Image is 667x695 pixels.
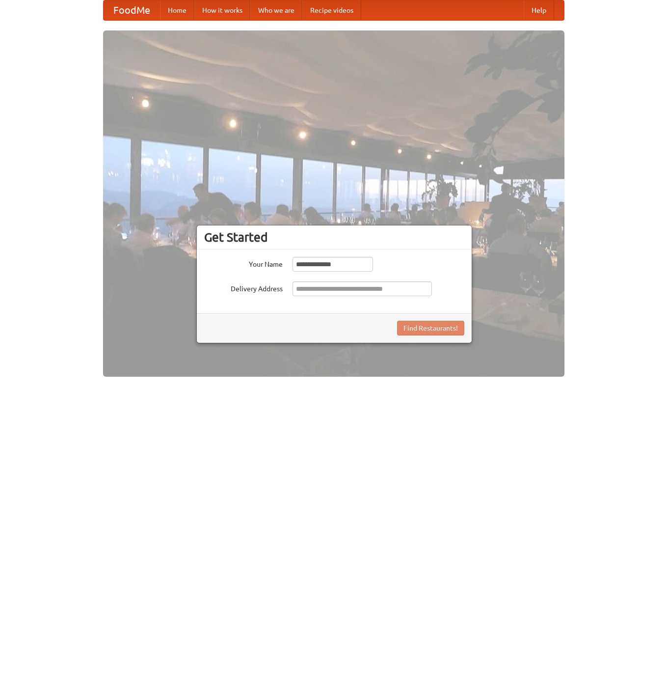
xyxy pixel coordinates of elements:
[302,0,361,20] a: Recipe videos
[250,0,302,20] a: Who we are
[397,321,464,335] button: Find Restaurants!
[194,0,250,20] a: How it works
[204,281,283,294] label: Delivery Address
[204,230,464,245] h3: Get Started
[104,0,160,20] a: FoodMe
[524,0,554,20] a: Help
[204,257,283,269] label: Your Name
[160,0,194,20] a: Home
